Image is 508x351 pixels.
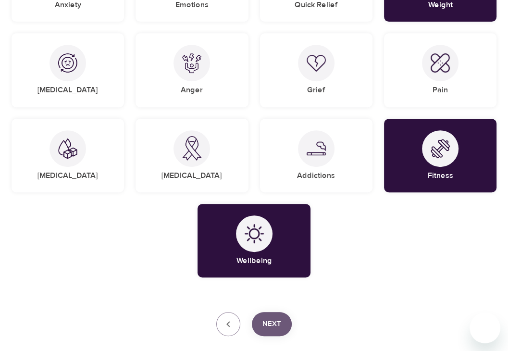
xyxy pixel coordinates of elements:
img: Diabetes [58,138,77,159]
div: Diabetes[MEDICAL_DATA] [12,119,124,192]
button: Next [252,312,292,336]
img: Grief [307,54,326,72]
div: AngerAnger [136,33,248,107]
img: Anger [182,53,201,73]
h5: Anger [181,85,203,95]
h5: [MEDICAL_DATA] [161,171,222,181]
h5: [MEDICAL_DATA] [37,85,98,95]
img: Wellbeing [245,224,264,243]
img: Pain [431,53,450,73]
h5: Pain [433,85,448,95]
img: Addictions [307,141,326,155]
h5: Addictions [297,171,335,181]
span: Next [262,318,281,330]
h5: Fitness [427,171,453,181]
div: WellbeingWellbeing [198,204,310,277]
img: Fitness [431,139,450,158]
iframe: Button to launch messaging window [470,313,500,343]
div: Cancer[MEDICAL_DATA] [136,119,248,192]
img: Depression [58,53,77,73]
div: PainPain [384,33,496,107]
img: Cancer [182,136,201,161]
h5: Grief [307,85,325,95]
div: AddictionsAddictions [260,119,372,192]
div: GriefGrief [260,33,372,107]
div: FitnessFitness [384,119,496,192]
div: Depression[MEDICAL_DATA] [12,33,124,107]
h5: Wellbeing [236,256,272,266]
h5: [MEDICAL_DATA] [37,171,98,181]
